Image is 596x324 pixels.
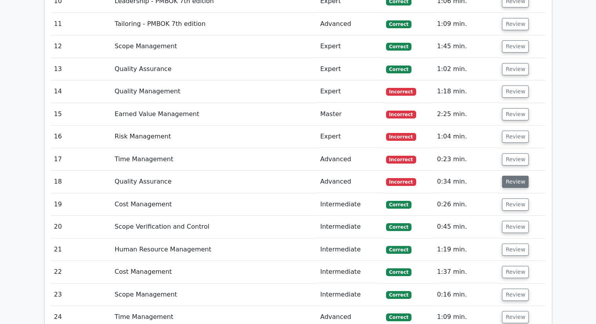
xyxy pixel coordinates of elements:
td: Advanced [317,13,383,35]
span: Incorrect [386,178,416,186]
td: Intermediate [317,193,383,216]
span: Incorrect [386,111,416,118]
button: Review [502,266,529,278]
span: Correct [386,20,411,28]
td: Quality Assurance [112,171,317,193]
span: Correct [386,223,411,231]
td: 16 [51,126,112,148]
td: Advanced [317,171,383,193]
button: Review [502,86,529,98]
td: 19 [51,193,112,216]
td: 0:16 min. [434,284,499,306]
td: 1:09 min. [434,13,499,35]
td: Advanced [317,148,383,171]
td: Expert [317,80,383,103]
span: Correct [386,66,411,73]
td: Intermediate [317,284,383,306]
span: Incorrect [386,88,416,96]
button: Review [502,244,529,256]
td: Time Management [112,148,317,171]
button: Review [502,311,529,323]
span: Correct [386,268,411,276]
span: Incorrect [386,156,416,164]
td: Intermediate [317,238,383,261]
td: 1:04 min. [434,126,499,148]
span: Correct [386,291,411,299]
td: Scope Management [112,35,317,58]
span: Correct [386,43,411,51]
td: 21 [51,238,112,261]
td: Scope Management [112,284,317,306]
td: 1:45 min. [434,35,499,58]
button: Review [502,198,529,211]
span: Correct [386,313,411,321]
td: 1:19 min. [434,238,499,261]
button: Review [502,131,529,143]
td: 11 [51,13,112,35]
td: 1:18 min. [434,80,499,103]
td: 14 [51,80,112,103]
td: 1:37 min. [434,261,499,283]
td: 23 [51,284,112,306]
td: Tailoring - PMBOK 7th edition [112,13,317,35]
td: Earned Value Management [112,103,317,126]
td: 20 [51,216,112,238]
td: 0:34 min. [434,171,499,193]
td: 15 [51,103,112,126]
td: Cost Management [112,193,317,216]
td: Expert [317,58,383,80]
td: Expert [317,126,383,148]
td: 2:25 min. [434,103,499,126]
span: Incorrect [386,133,416,141]
button: Review [502,221,529,233]
button: Review [502,40,529,53]
td: 1:02 min. [434,58,499,80]
button: Review [502,18,529,30]
td: Expert [317,35,383,58]
button: Review [502,63,529,75]
button: Review [502,108,529,120]
td: 13 [51,58,112,80]
td: Scope Verification and Control [112,216,317,238]
td: Quality Assurance [112,58,317,80]
td: Master [317,103,383,126]
td: 22 [51,261,112,283]
td: 18 [51,171,112,193]
button: Review [502,153,529,166]
span: Correct [386,246,411,254]
button: Review [502,289,529,301]
td: Risk Management [112,126,317,148]
td: Cost Management [112,261,317,283]
span: Correct [386,201,411,209]
td: Human Resource Management [112,238,317,261]
td: 0:23 min. [434,148,499,171]
td: 0:26 min. [434,193,499,216]
td: 0:45 min. [434,216,499,238]
td: 12 [51,35,112,58]
td: Intermediate [317,216,383,238]
td: Quality Management [112,80,317,103]
td: 17 [51,148,112,171]
button: Review [502,176,529,188]
td: Intermediate [317,261,383,283]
